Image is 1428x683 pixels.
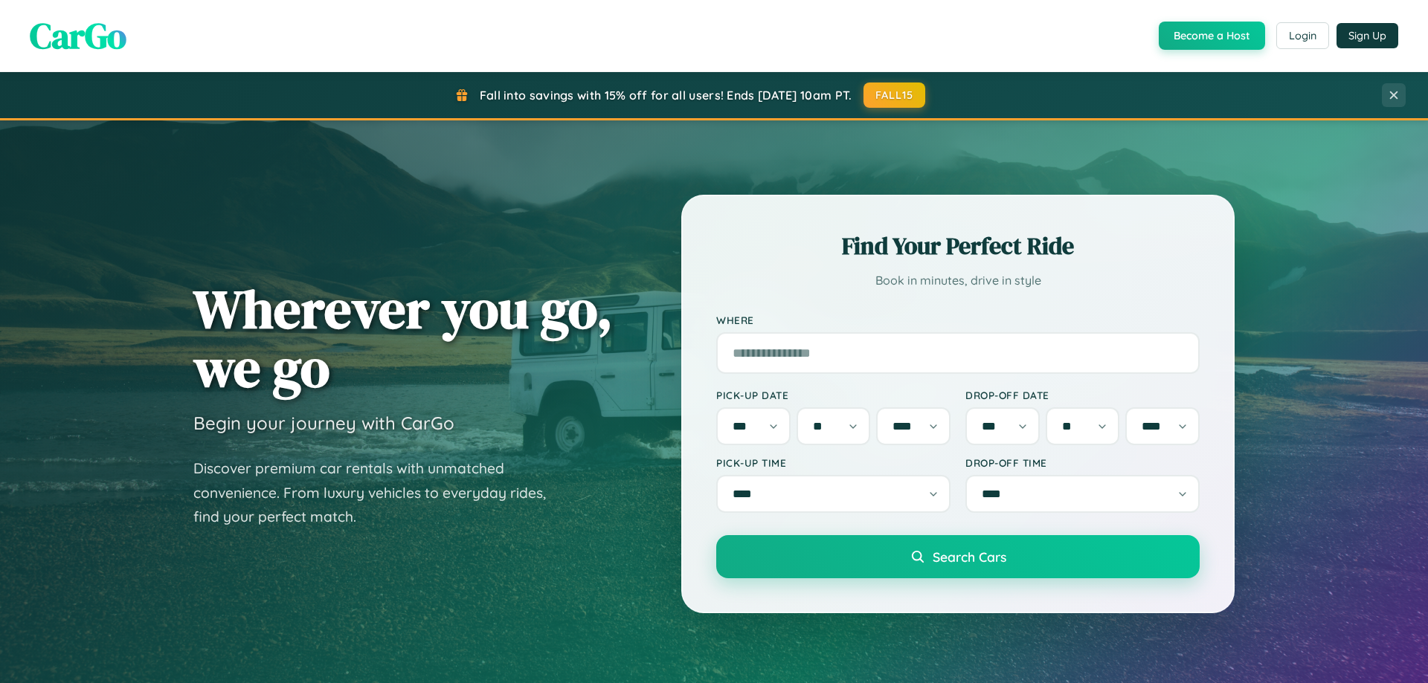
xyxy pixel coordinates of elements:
label: Pick-up Time [716,456,951,469]
button: Sign Up [1337,23,1398,48]
button: Login [1276,22,1329,49]
button: Search Cars [716,535,1200,578]
span: CarGo [30,11,126,60]
label: Drop-off Date [965,389,1200,401]
p: Discover premium car rentals with unmatched convenience. From luxury vehicles to everyday rides, ... [193,456,565,529]
h1: Wherever you go, we go [193,279,613,397]
button: FALL15 [863,82,926,108]
label: Pick-up Date [716,389,951,401]
h3: Begin your journey with CarGo [193,412,454,434]
span: Search Cars [933,548,1006,565]
button: Become a Host [1159,22,1265,50]
label: Drop-off Time [965,456,1200,469]
p: Book in minutes, drive in style [716,270,1200,291]
h2: Find Your Perfect Ride [716,230,1200,262]
span: Fall into savings with 15% off for all users! Ends [DATE] 10am PT. [480,88,852,103]
label: Where [716,314,1200,326]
